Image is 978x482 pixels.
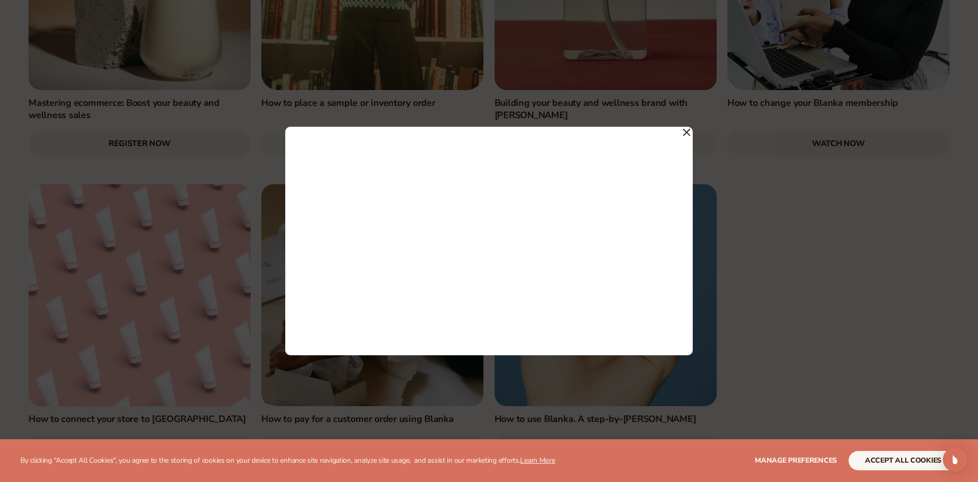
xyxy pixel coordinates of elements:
[520,456,555,465] a: Learn More
[755,451,837,470] button: Manage preferences
[943,447,967,472] div: Open Intercom Messenger
[849,451,958,470] button: accept all cookies
[755,456,837,465] span: Manage preferences
[20,457,555,465] p: By clicking "Accept All Cookies", you agree to the storing of cookies on your device to enhance s...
